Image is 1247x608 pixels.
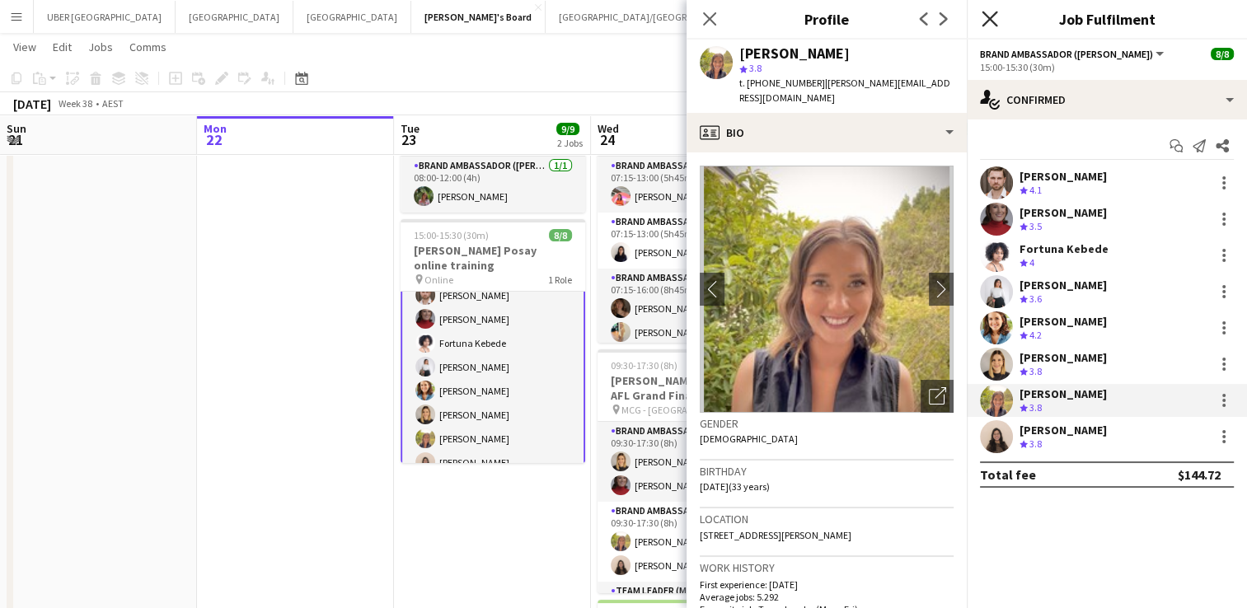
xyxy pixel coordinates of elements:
[1020,278,1107,292] div: [PERSON_NAME]
[598,349,782,593] app-job-card: 09:30-17:30 (8h)5/5[PERSON_NAME]-Posay @ AFL Grand Final MCG - [GEOGRAPHIC_DATA]3 RolesBrand Amba...
[401,219,585,463] app-job-card: 15:00-15:30 (30m)8/8[PERSON_NAME] Posay online training Online1 RoleBrand Ambassador ([PERSON_NAM...
[1029,365,1042,377] span: 3.8
[123,36,173,58] a: Comms
[401,243,585,273] h3: [PERSON_NAME] Posay online training
[13,40,36,54] span: View
[401,121,420,136] span: Tue
[598,99,782,343] app-job-card: 07:15-16:00 (8h45m)5/5Google Hackathon Google [GEOGRAPHIC_DATA] - [GEOGRAPHIC_DATA]4 RolesBrand A...
[700,512,954,526] h3: Location
[1020,423,1107,437] div: [PERSON_NAME]
[401,157,585,213] app-card-role: Brand Ambassador ([PERSON_NAME])1/108:00-12:00 (4h)[PERSON_NAME]
[53,40,72,54] span: Edit
[1029,292,1042,305] span: 3.6
[1020,350,1107,365] div: [PERSON_NAME]
[980,466,1036,483] div: Total fee
[557,137,583,149] div: 2 Jobs
[1020,314,1107,329] div: [PERSON_NAME]
[82,36,120,58] a: Jobs
[1029,256,1034,269] span: 4
[980,48,1153,60] span: Brand Ambassador (Mon - Fri)
[1020,241,1109,256] div: Fortuna Kebede
[700,464,954,479] h3: Birthday
[700,480,770,493] span: [DATE] (33 years)
[598,422,782,502] app-card-role: Brand Ambassador ([PERSON_NAME])2/209:30-17:30 (8h)[PERSON_NAME][PERSON_NAME]
[548,274,572,286] span: 1 Role
[176,1,293,33] button: [GEOGRAPHIC_DATA]
[598,121,619,136] span: Wed
[700,578,954,591] p: First experience: [DATE]
[7,36,43,58] a: View
[598,269,782,348] app-card-role: Brand Ambassador ([PERSON_NAME])2/207:15-16:00 (8h45m)[PERSON_NAME][PERSON_NAME]
[293,1,411,33] button: [GEOGRAPHIC_DATA]
[34,1,176,33] button: UBER [GEOGRAPHIC_DATA]
[980,61,1234,73] div: 15:00-15:30 (30m)
[595,130,619,149] span: 24
[546,1,757,33] button: [GEOGRAPHIC_DATA]/[GEOGRAPHIC_DATA]
[46,36,78,58] a: Edit
[700,591,954,603] p: Average jobs: 5.292
[204,121,227,136] span: Mon
[598,157,782,213] app-card-role: Brand Ambassador ([PERSON_NAME])1/107:15-13:00 (5h45m)[PERSON_NAME]
[424,274,453,286] span: Online
[700,166,954,413] img: Crew avatar or photo
[739,77,825,89] span: t. [PHONE_NUMBER]
[88,40,113,54] span: Jobs
[921,380,954,413] div: Open photos pop-in
[13,96,51,112] div: [DATE]
[556,123,579,135] span: 9/9
[1029,437,1042,450] span: 3.8
[700,416,954,431] h3: Gender
[967,8,1247,30] h3: Job Fulfilment
[1029,329,1042,341] span: 4.2
[102,97,124,110] div: AEST
[201,130,227,149] span: 22
[739,77,950,104] span: | [PERSON_NAME][EMAIL_ADDRESS][DOMAIN_NAME]
[1020,169,1107,184] div: [PERSON_NAME]
[1029,184,1042,196] span: 4.1
[700,529,851,541] span: [STREET_ADDRESS][PERSON_NAME]
[411,1,546,33] button: [PERSON_NAME]'s Board
[1029,220,1042,232] span: 3.5
[749,62,762,74] span: 3.8
[687,113,967,152] div: Bio
[129,40,166,54] span: Comms
[398,130,420,149] span: 23
[401,254,585,480] app-card-role: Brand Ambassador ([PERSON_NAME])8/815:00-15:30 (30m)[PERSON_NAME][PERSON_NAME]Fortuna Kebede[PERS...
[1178,466,1221,483] div: $144.72
[687,8,967,30] h3: Profile
[967,80,1247,119] div: Confirmed
[549,229,572,241] span: 8/8
[739,46,850,61] div: [PERSON_NAME]
[1211,48,1234,60] span: 8/8
[54,97,96,110] span: Week 38
[4,130,26,149] span: 21
[1029,401,1042,414] span: 3.8
[7,121,26,136] span: Sun
[1020,386,1107,401] div: [PERSON_NAME]
[598,213,782,269] app-card-role: Brand Ambassador ([PERSON_NAME])1/107:15-13:00 (5h45m)[PERSON_NAME]
[621,404,738,416] span: MCG - [GEOGRAPHIC_DATA]
[980,48,1166,60] button: Brand Ambassador ([PERSON_NAME])
[1020,205,1107,220] div: [PERSON_NAME]
[700,433,798,445] span: [DEMOGRAPHIC_DATA]
[598,373,782,403] h3: [PERSON_NAME]-Posay @ AFL Grand Final
[611,359,677,372] span: 09:30-17:30 (8h)
[414,229,489,241] span: 15:00-15:30 (30m)
[401,99,585,213] app-job-card: 08:00-12:00 (4h)1/1New Media Summit Google [GEOGRAPHIC_DATA] - [GEOGRAPHIC_DATA]1 RoleBrand Ambas...
[598,502,782,582] app-card-role: Brand Ambassador ([PERSON_NAME])2/209:30-17:30 (8h)[PERSON_NAME][PERSON_NAME]
[700,560,954,575] h3: Work history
